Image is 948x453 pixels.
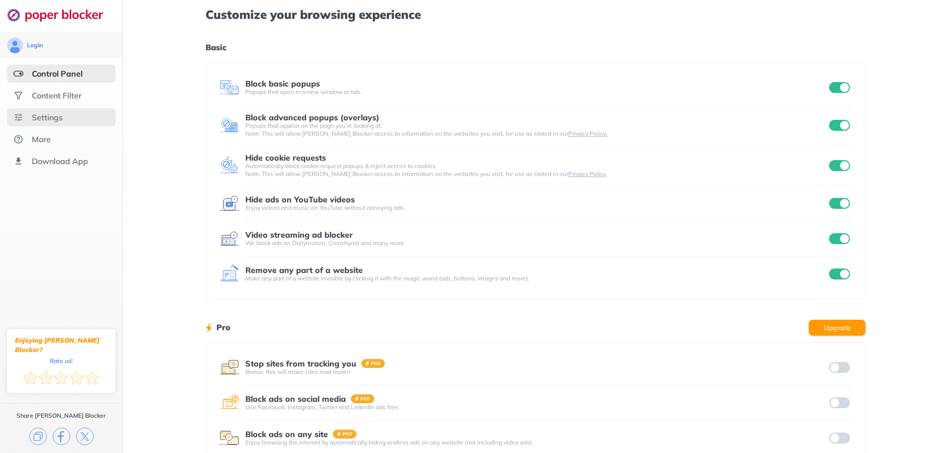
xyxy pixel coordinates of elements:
[245,204,828,212] div: Enjoy videos and music on YouTube without annoying ads.
[245,266,363,274] div: Remove any part of a website
[32,156,88,166] div: Download App
[361,359,385,368] img: pro-badge.svg
[13,112,23,122] img: settings.svg
[245,195,355,204] div: Hide ads on YouTube videos
[13,156,23,166] img: download-app.svg
[245,394,346,403] div: Block ads on social media
[206,8,865,21] h1: Customize your browsing experience
[245,153,326,162] div: Hide cookie requests
[32,134,51,144] div: More
[245,430,328,439] div: Block ads on any site
[245,88,828,96] div: Popups that open in a new window or tab.
[29,428,47,445] img: copy.svg
[219,229,239,249] img: feature icon
[245,274,828,282] div: Make any part of a website invisible by clicking it with the magic wand (ads, buttons, images and...
[219,393,239,413] img: feature icon
[245,239,828,247] div: We block ads on Dailymotion, Crunchyroll and many more
[206,322,212,334] img: lighting bolt
[206,41,865,54] h1: Basic
[76,428,94,445] img: x.svg
[219,264,239,284] img: feature icon
[53,428,70,445] img: facebook.svg
[245,359,356,368] div: Stop sites from tracking you
[351,394,375,403] img: pro-badge.svg
[245,368,828,376] div: Bonus: this will make sites load faster!
[568,170,607,178] a: Privacy Policy.
[245,162,828,178] div: Automatically block cookie request popups & reject access to cookies. Note: This will allow [PERS...
[32,112,63,122] div: Settings
[7,37,23,53] img: avatar.svg
[245,113,379,122] div: Block advanced popups (overlays)
[32,69,83,79] div: Control Panel
[13,134,23,144] img: about.svg
[219,78,239,97] img: feature icon
[219,115,239,135] img: feature icon
[15,336,107,355] div: Enjoying [PERSON_NAME] Blocker?
[245,122,828,138] div: Popups that appear on the page you’re looking at. Note: This will allow [PERSON_NAME] Blocker acc...
[50,359,73,363] div: Rate us!
[13,69,23,79] img: features-selected.svg
[333,430,357,439] img: pro-badge.svg
[27,41,43,49] div: Login
[245,403,828,411] div: Use Facebook, Instagram, Twitter and LinkedIn ads free.
[219,358,239,377] img: feature icon
[219,428,239,448] img: feature icon
[219,156,239,176] img: feature icon
[32,91,82,100] div: Content Filter
[809,320,865,336] button: Upgrade
[245,230,353,239] div: Video streaming ad blocker
[245,79,320,88] div: Block basic popups
[216,321,230,334] h1: Pro
[245,439,828,447] div: Enjoy browsing the internet by automatically hiding endless ads on any website (not including vid...
[16,412,106,420] div: Share [PERSON_NAME] Blocker
[7,8,114,22] img: logo-webpage.svg
[568,130,607,137] a: Privacy Policy.
[219,193,239,213] img: feature icon
[13,91,23,100] img: social.svg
